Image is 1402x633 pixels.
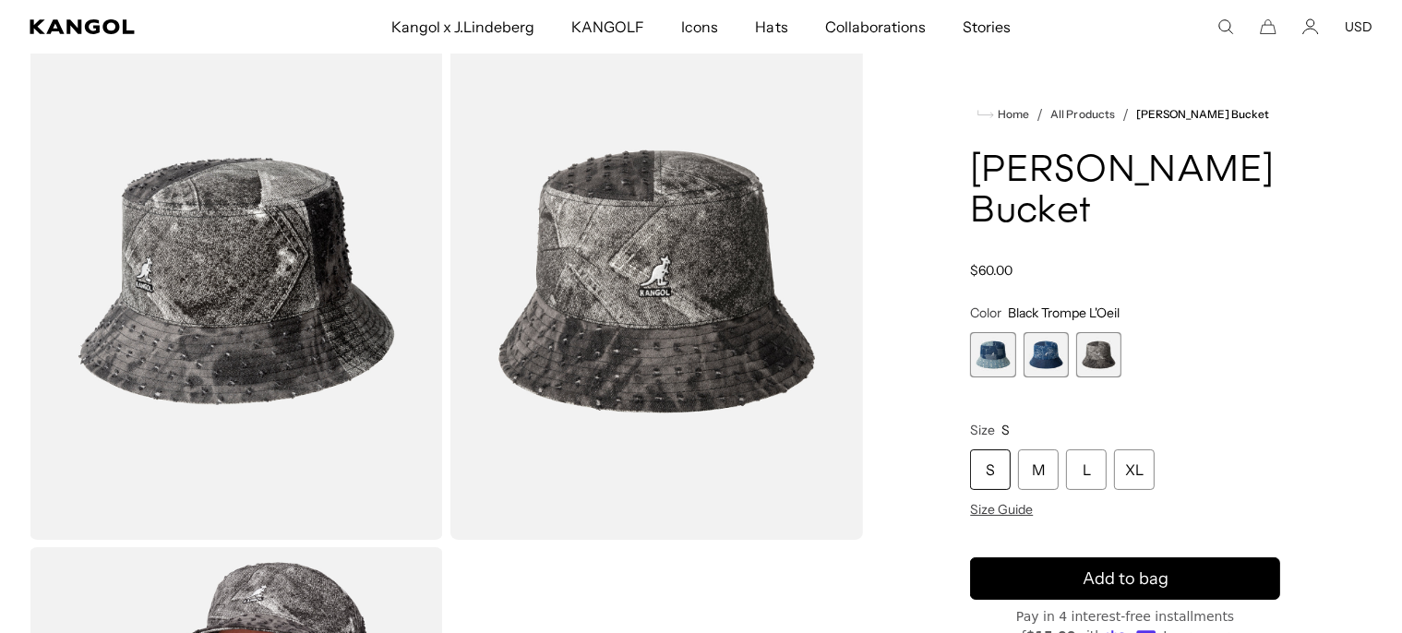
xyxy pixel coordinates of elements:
[1029,103,1043,125] li: /
[1115,103,1129,125] li: /
[970,262,1013,279] span: $60.00
[970,305,1001,321] span: Color
[1024,332,1069,377] label: MEDIUM BLUE FLORAL
[1066,449,1107,490] div: L
[1260,18,1276,35] button: Cart
[30,23,443,540] img: color-BLACK-TROMPE-LOEIL
[30,19,258,34] a: Kangol
[1136,108,1270,121] a: [PERSON_NAME] Bucket
[970,557,1280,600] button: Add to bag
[1302,18,1319,35] a: Account
[1076,332,1121,377] div: 3 of 3
[970,449,1011,490] div: S
[1008,305,1120,321] span: Black Trompe L'Oeil
[1051,108,1115,121] a: All Products
[1024,332,1069,377] div: 2 of 3
[1217,18,1234,35] summary: Search here
[1001,422,1010,438] span: S
[1345,18,1372,35] button: USD
[970,422,995,438] span: Size
[970,332,1015,377] label: Med Blue
[977,106,1029,123] a: Home
[970,332,1015,377] div: 1 of 3
[1018,449,1059,490] div: M
[1114,449,1155,490] div: XL
[970,103,1280,125] nav: breadcrumbs
[970,151,1280,233] h1: [PERSON_NAME] Bucket
[994,108,1029,121] span: Home
[1076,332,1121,377] label: Black Trompe L'Oeil
[450,23,864,540] img: color-BLACK-TROMPE-LOEIL
[970,501,1033,518] span: Size Guide
[1083,567,1168,591] span: Add to bag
